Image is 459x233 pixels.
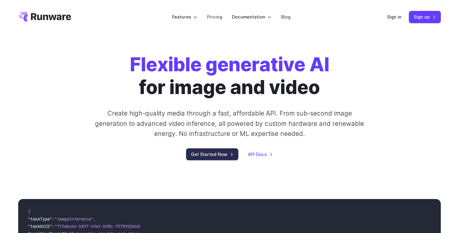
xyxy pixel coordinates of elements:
a: Blog [281,13,291,20]
span: : [52,216,55,222]
a: Go to / [18,12,71,22]
h1: for image and video [130,53,329,99]
a: Get Started Now [186,148,238,160]
a: Pricing [207,13,222,20]
label: Features [172,13,197,20]
span: , [93,216,96,222]
span: : [52,224,55,229]
a: API Docs [248,151,273,158]
label: Documentation [232,13,271,20]
p: Create high-quality media through a fast, affordable API. From sub-second image generation to adv... [94,108,365,139]
span: "7f3ebcb6-b897-49e1-b98c-f5789d2d40d7" [55,224,147,229]
span: "taskUUID" [28,224,52,229]
span: "taskType" [28,216,52,222]
span: { [28,209,30,214]
strong: Flexible generative AI [130,53,329,76]
a: Sign in [387,13,402,20]
span: "imageInference" [55,216,93,222]
a: Sign up [409,11,441,23]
